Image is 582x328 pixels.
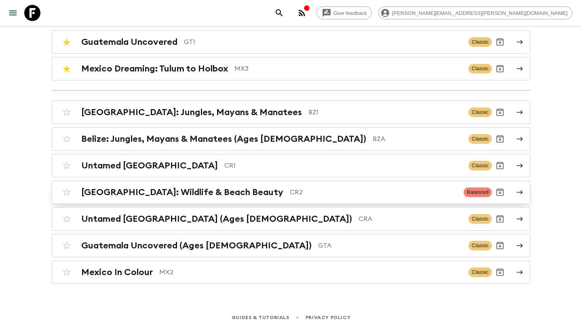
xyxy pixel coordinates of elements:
[492,158,508,174] button: Archive
[81,134,366,144] h2: Belize: Jungles, Mayans & Manatees (Ages [DEMOGRAPHIC_DATA])
[81,214,352,224] h2: Untamed [GEOGRAPHIC_DATA] (Ages [DEMOGRAPHIC_DATA])
[5,5,21,21] button: menu
[373,134,462,144] p: BZA
[468,241,492,250] span: Classic
[52,154,530,177] a: Untamed [GEOGRAPHIC_DATA]CR1ClassicArchive
[464,187,492,197] span: Balanced
[388,10,572,16] span: [PERSON_NAME][EMAIL_ADDRESS][PERSON_NAME][DOMAIN_NAME]
[81,107,302,118] h2: [GEOGRAPHIC_DATA]: Jungles, Mayans & Manatees
[378,6,572,19] div: [PERSON_NAME][EMAIL_ADDRESS][PERSON_NAME][DOMAIN_NAME]
[468,107,492,117] span: Classic
[329,10,371,16] span: Give feedback
[159,267,462,277] p: MX2
[306,313,350,322] a: Privacy Policy
[308,107,462,117] p: BZ1
[468,267,492,277] span: Classic
[468,64,492,74] span: Classic
[81,160,218,171] h2: Untamed [GEOGRAPHIC_DATA]
[316,6,372,19] a: Give feedback
[468,214,492,224] span: Classic
[492,211,508,227] button: Archive
[224,161,462,170] p: CR1
[52,30,530,54] a: Guatemala UncoveredGT1ClassicArchive
[234,64,462,74] p: MX3
[468,134,492,144] span: Classic
[358,214,462,224] p: CRA
[492,131,508,147] button: Archive
[318,241,462,250] p: GTA
[52,127,530,151] a: Belize: Jungles, Mayans & Manatees (Ages [DEMOGRAPHIC_DATA])BZAClassicArchive
[81,187,283,198] h2: [GEOGRAPHIC_DATA]: Wildlife & Beach Beauty
[81,267,153,278] h2: Mexico In Colour
[81,240,312,251] h2: Guatemala Uncovered (Ages [DEMOGRAPHIC_DATA])
[492,264,508,280] button: Archive
[81,37,177,47] h2: Guatemala Uncovered
[52,181,530,204] a: [GEOGRAPHIC_DATA]: Wildlife & Beach BeautyCR2BalancedArchive
[492,238,508,254] button: Archive
[492,104,508,120] button: Archive
[468,37,492,47] span: Classic
[492,34,508,50] button: Archive
[52,261,530,284] a: Mexico In ColourMX2ClassicArchive
[492,184,508,200] button: Archive
[52,234,530,257] a: Guatemala Uncovered (Ages [DEMOGRAPHIC_DATA])GTAClassicArchive
[492,61,508,77] button: Archive
[52,207,530,231] a: Untamed [GEOGRAPHIC_DATA] (Ages [DEMOGRAPHIC_DATA])CRAClassicArchive
[184,37,462,47] p: GT1
[468,161,492,170] span: Classic
[52,57,530,80] a: Mexico Dreaming: Tulum to HolboxMX3ClassicArchive
[290,187,457,197] p: CR2
[271,5,287,21] button: search adventures
[232,313,289,322] a: Guides & Tutorials
[81,63,228,74] h2: Mexico Dreaming: Tulum to Holbox
[52,101,530,124] a: [GEOGRAPHIC_DATA]: Jungles, Mayans & ManateesBZ1ClassicArchive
